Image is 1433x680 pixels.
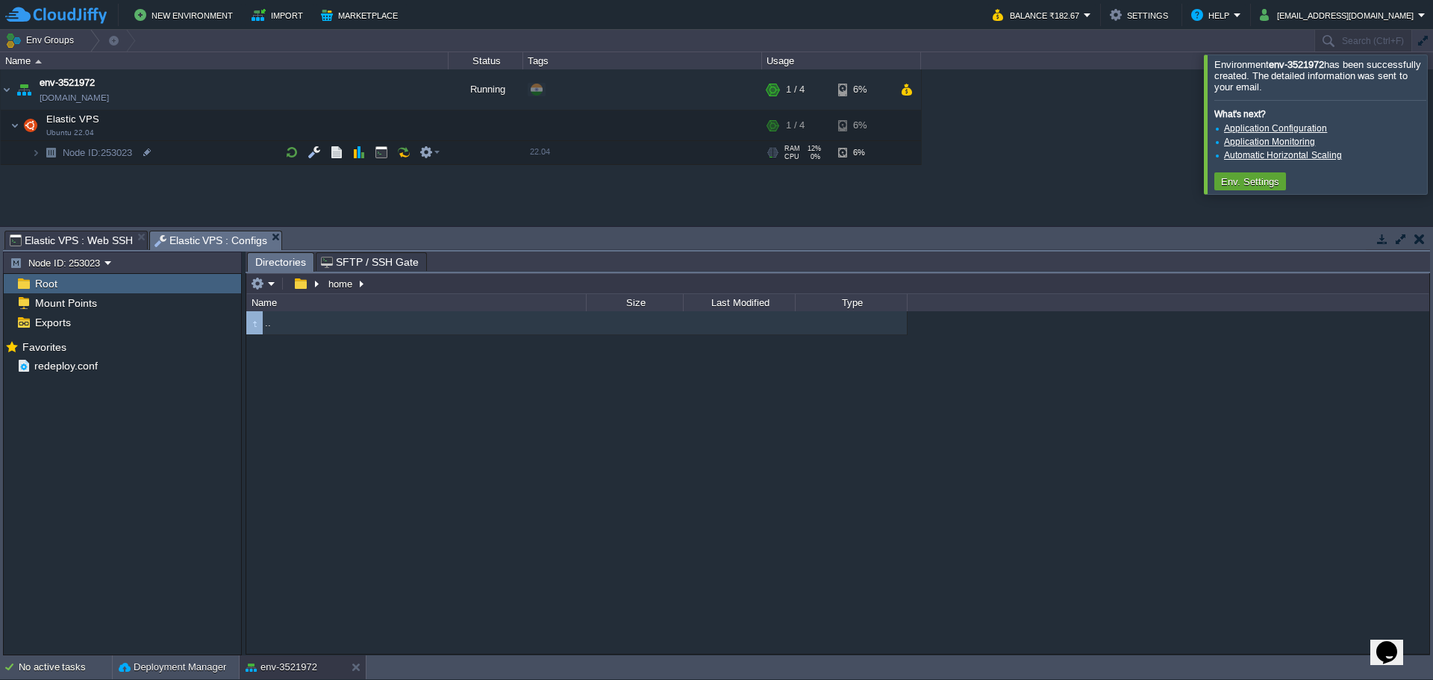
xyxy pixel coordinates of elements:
[1224,150,1342,160] a: Automatic Horizontal Scaling
[784,153,799,160] span: CPU
[587,294,683,311] div: Size
[19,340,69,354] span: Favorites
[838,141,887,164] div: 6%
[1370,620,1418,665] iframe: chat widget
[20,110,41,140] img: AMDAwAAAACH5BAEAAAAALAAAAAABAAEAAAICRAEAOw==
[248,294,586,311] div: Name
[449,69,523,110] div: Running
[449,52,522,69] div: Status
[5,6,107,25] img: CloudJiffy
[246,316,263,332] img: AMDAwAAAACH5BAEAAAAALAAAAAABAAEAAAICRAEAOw==
[1269,59,1324,70] b: env-3521972
[838,69,887,110] div: 6%
[134,6,237,24] button: New Environment
[1224,123,1327,134] a: Application Configuration
[61,146,134,159] span: 253023
[31,359,100,372] a: redeploy.conf
[63,147,101,158] span: Node ID:
[46,128,94,137] span: Ubuntu 22.04
[32,296,99,310] a: Mount Points
[784,145,800,152] span: RAM
[19,655,112,679] div: No active tasks
[524,52,761,69] div: Tags
[255,253,306,272] span: Directories
[1,69,13,110] img: AMDAwAAAACH5BAEAAAAALAAAAAABAAEAAAICRAEAOw==
[19,341,69,353] a: Favorites
[796,294,907,311] div: Type
[5,30,79,51] button: Env Groups
[1214,109,1266,119] b: What's next?
[119,660,226,675] button: Deployment Manager
[246,273,1429,294] input: Click to enter the path
[805,153,820,160] span: 0%
[1224,137,1315,147] a: Application Monitoring
[40,75,95,90] a: env-3521972
[1,52,448,69] div: Name
[40,141,61,164] img: AMDAwAAAACH5BAEAAAAALAAAAAABAAEAAAICRAEAOw==
[1214,59,1421,93] span: Environment has been successfully created. The detailed information was sent to your email.
[154,231,268,250] span: Elastic VPS : Configs
[786,110,805,140] div: 1 / 4
[246,660,317,675] button: env-3521972
[35,60,42,63] img: AMDAwAAAACH5BAEAAAAALAAAAAABAAEAAAICRAEAOw==
[31,141,40,164] img: AMDAwAAAACH5BAEAAAAALAAAAAABAAEAAAICRAEAOw==
[40,90,109,105] a: [DOMAIN_NAME]
[10,256,104,269] button: Node ID: 253023
[32,316,73,329] a: Exports
[763,52,920,69] div: Usage
[32,277,60,290] a: Root
[321,253,419,271] span: SFTP / SSH Gate
[10,110,19,140] img: AMDAwAAAACH5BAEAAAAALAAAAAABAAEAAAICRAEAOw==
[530,147,550,156] span: 22.04
[326,277,356,290] button: home
[1260,6,1418,24] button: [EMAIL_ADDRESS][DOMAIN_NAME]
[684,294,795,311] div: Last Modified
[61,146,134,159] a: Node ID:253023
[993,6,1084,24] button: Balance ₹182.67
[1110,6,1173,24] button: Settings
[263,316,273,329] a: ..
[10,231,133,249] span: Elastic VPS : Web SSH
[1217,175,1284,188] button: Env. Settings
[806,145,821,152] span: 12%
[838,110,887,140] div: 6%
[1191,6,1234,24] button: Help
[252,6,307,24] button: Import
[45,113,102,125] a: Elastic VPSUbuntu 22.04
[321,6,402,24] button: Marketplace
[13,69,34,110] img: AMDAwAAAACH5BAEAAAAALAAAAAABAAEAAAICRAEAOw==
[786,69,805,110] div: 1 / 4
[45,113,102,125] span: Elastic VPS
